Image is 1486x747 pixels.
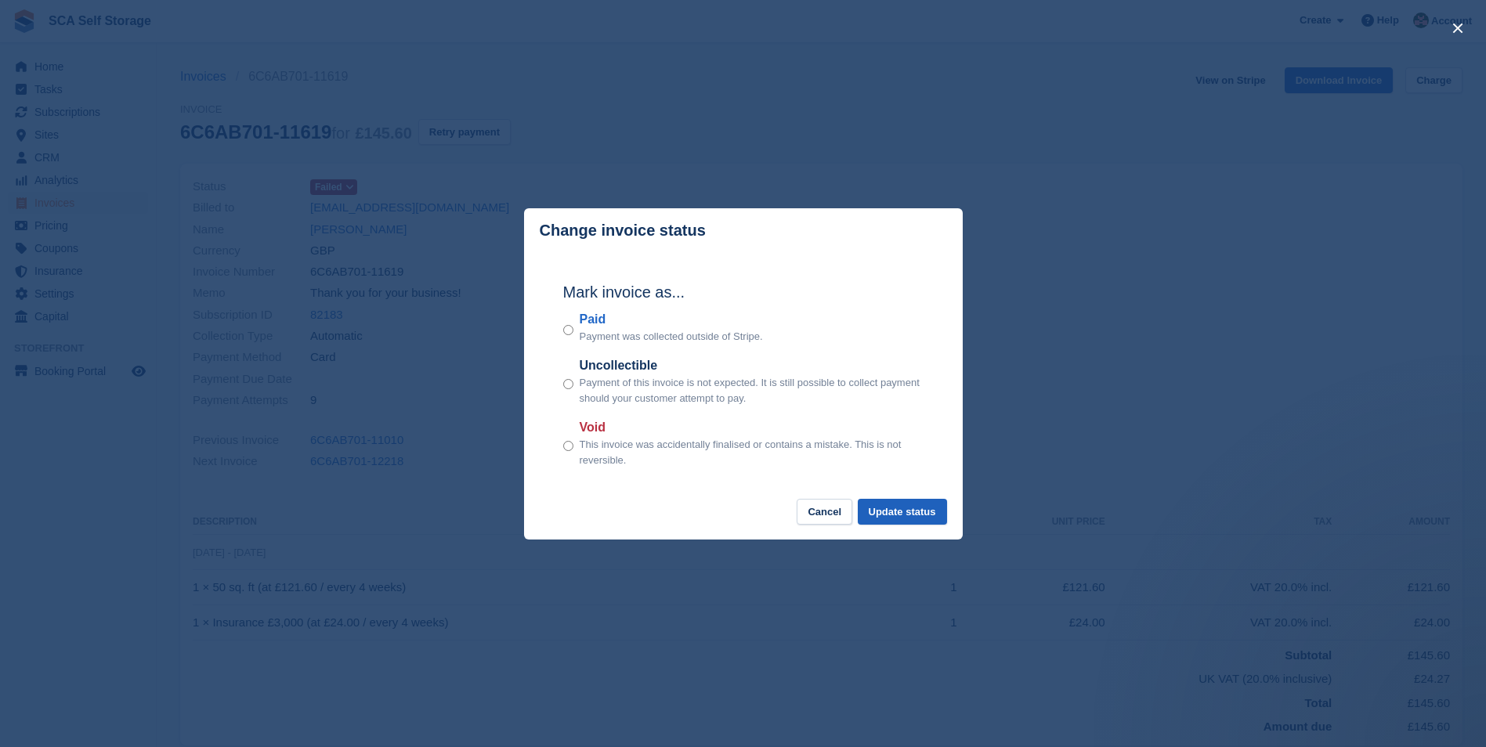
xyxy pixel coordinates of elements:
[580,329,763,345] p: Payment was collected outside of Stripe.
[580,418,924,437] label: Void
[580,437,924,467] p: This invoice was accidentally finalised or contains a mistake. This is not reversible.
[580,310,763,329] label: Paid
[563,280,924,304] h2: Mark invoice as...
[580,375,924,406] p: Payment of this invoice is not expected. It is still possible to collect payment should your cust...
[858,499,947,525] button: Update status
[1445,16,1470,41] button: close
[797,499,852,525] button: Cancel
[540,222,706,240] p: Change invoice status
[580,356,924,375] label: Uncollectible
